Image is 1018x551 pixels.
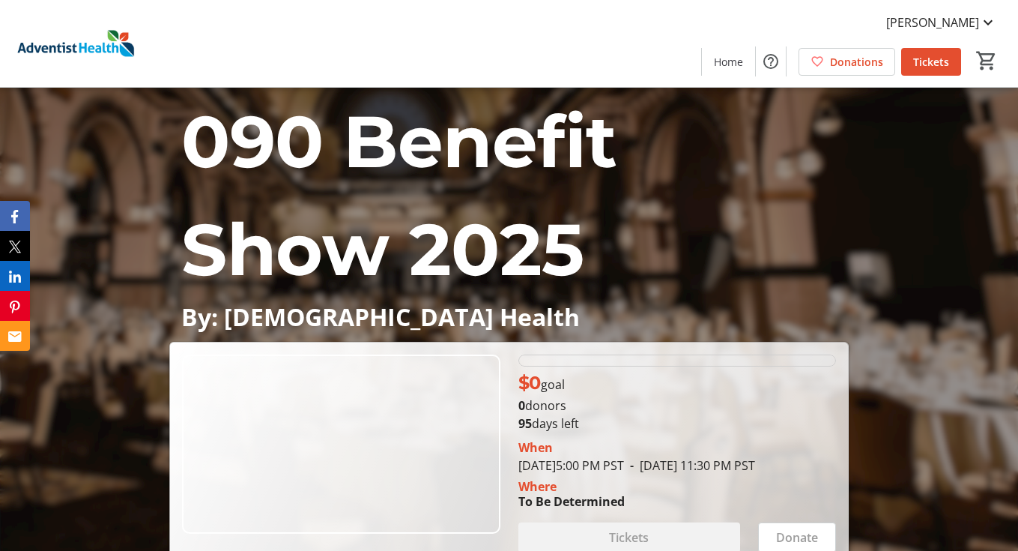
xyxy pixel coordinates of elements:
[518,481,557,493] div: Where
[518,415,836,433] p: days left
[901,48,961,76] a: Tickets
[181,97,617,293] span: 090 Benefit Show 2025
[913,54,949,70] span: Tickets
[830,54,883,70] span: Donations
[886,13,979,31] span: [PERSON_NAME]
[874,10,1009,34] button: [PERSON_NAME]
[799,48,895,76] a: Donations
[518,439,553,457] div: When
[518,397,836,415] p: donors
[182,355,500,534] img: Campaign CTA Media Photo
[181,304,836,330] p: By: [DEMOGRAPHIC_DATA] Health
[624,457,755,474] span: [DATE] 11:30 PM PST
[518,457,624,474] span: [DATE] 5:00 PM PST
[518,355,836,367] div: 0% of fundraising goal reached
[518,493,625,511] div: To Be Determined
[518,397,525,414] b: 0
[518,372,541,394] span: $0
[702,48,755,76] a: Home
[714,54,743,70] span: Home
[624,457,640,474] span: -
[973,47,1000,74] button: Cart
[518,370,565,397] p: goal
[9,6,142,81] img: Adventist Health's Logo
[756,46,786,76] button: Help
[518,415,532,432] span: 95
